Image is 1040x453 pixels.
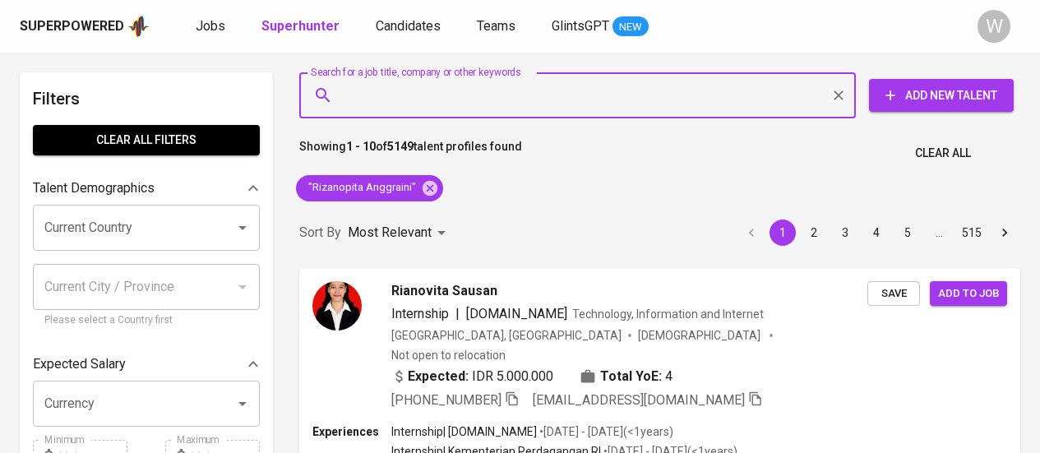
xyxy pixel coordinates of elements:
[33,86,260,112] h6: Filters
[876,284,912,303] span: Save
[455,304,460,324] span: |
[391,281,497,301] span: Rianovita Sausan
[348,218,451,248] div: Most Relevant
[926,224,952,241] div: …
[33,348,260,381] div: Expected Salary
[552,16,649,37] a: GlintsGPT NEW
[867,281,920,307] button: Save
[863,220,890,246] button: Go to page 4
[665,367,673,386] span: 4
[827,84,850,107] button: Clear
[312,423,391,440] p: Experiences
[736,220,1020,246] nav: pagination navigation
[231,392,254,415] button: Open
[391,392,502,408] span: [PHONE_NUMBER]
[894,220,921,246] button: Go to page 5
[196,18,225,34] span: Jobs
[908,138,978,169] button: Clear All
[957,220,987,246] button: Go to page 515
[801,220,827,246] button: Go to page 2
[612,19,649,35] span: NEW
[552,18,609,34] span: GlintsGPT
[33,172,260,205] div: Talent Demographics
[299,138,522,169] p: Showing of talent profiles found
[296,175,443,201] div: "Rizanopita Anggraini"
[391,347,506,363] p: Not open to relocation
[387,140,414,153] b: 5149
[44,312,248,329] p: Please select a Country first
[533,392,745,408] span: [EMAIL_ADDRESS][DOMAIN_NAME]
[33,354,126,374] p: Expected Salary
[391,367,553,386] div: IDR 5.000.000
[376,18,441,34] span: Candidates
[261,18,340,34] b: Superhunter
[832,220,858,246] button: Go to page 3
[915,143,971,164] span: Clear All
[638,327,763,344] span: [DEMOGRAPHIC_DATA]
[231,216,254,239] button: Open
[127,14,150,39] img: app logo
[930,281,1007,307] button: Add to job
[466,306,567,321] span: [DOMAIN_NAME]
[391,423,537,440] p: Internship | [DOMAIN_NAME]
[477,16,519,37] a: Teams
[376,16,444,37] a: Candidates
[991,220,1018,246] button: Go to next page
[33,125,260,155] button: Clear All filters
[346,140,376,153] b: 1 - 10
[46,130,247,150] span: Clear All filters
[312,281,362,331] img: e21b404fa63f7525cf1e132591b11433.jpg
[477,18,515,34] span: Teams
[196,16,229,37] a: Jobs
[882,86,1001,106] span: Add New Talent
[20,17,124,36] div: Superpowered
[348,223,432,243] p: Most Relevant
[408,367,469,386] b: Expected:
[572,307,764,321] span: Technology, Information and Internet
[20,14,150,39] a: Superpoweredapp logo
[391,327,622,344] div: [GEOGRAPHIC_DATA], [GEOGRAPHIC_DATA]
[938,284,999,303] span: Add to job
[978,10,1010,43] div: W
[600,367,662,386] b: Total YoE:
[261,16,343,37] a: Superhunter
[33,178,155,198] p: Talent Demographics
[391,306,449,321] span: Internship
[537,423,673,440] p: • [DATE] - [DATE] ( <1 years )
[299,223,341,243] p: Sort By
[296,180,426,196] span: "Rizanopita Anggraini"
[869,79,1014,112] button: Add New Talent
[770,220,796,246] button: page 1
